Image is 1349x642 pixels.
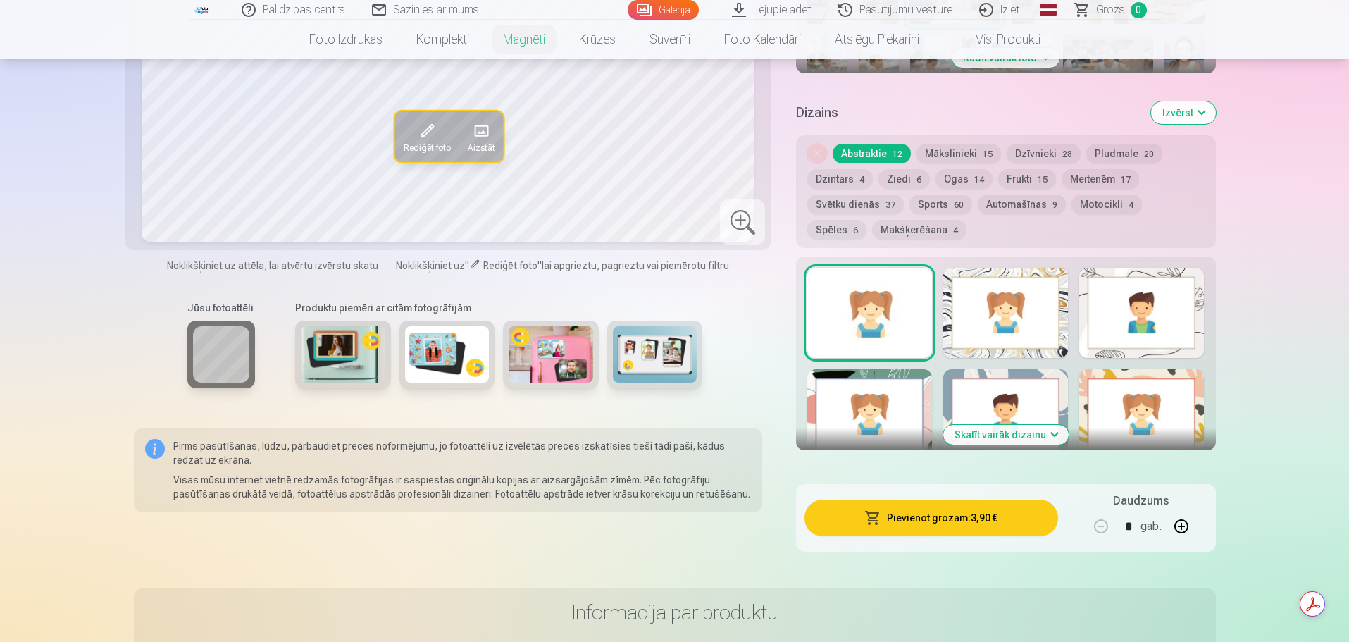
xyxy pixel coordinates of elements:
span: " [537,260,542,271]
button: Pievienot grozam:3,90 € [804,500,1057,536]
span: 37 [885,200,895,210]
span: 60 [954,200,964,210]
button: Sports60 [909,195,972,214]
span: Noklikšķiniet uz [396,260,465,271]
h6: Produktu piemēri ar citām fotogrāfijām [290,301,708,315]
a: Visi produkti [936,20,1057,59]
a: Krūzes [562,20,633,59]
h3: Informācija par produktu [145,600,1205,625]
span: 9 [1052,200,1057,210]
button: Abstraktie12 [833,144,911,163]
span: 4 [953,226,958,235]
a: Magnēti [486,20,562,59]
span: 6 [916,175,921,185]
a: Atslēgu piekariņi [818,20,936,59]
span: 6 [853,226,858,235]
button: Motocikli4 [1071,195,1142,214]
span: Rediģēt foto [483,260,537,271]
span: 4 [859,175,864,185]
span: 17 [1121,175,1131,185]
span: 12 [893,149,902,159]
button: Dzīvnieki28 [1007,144,1081,163]
span: 4 [1129,200,1133,210]
p: Pirms pasūtīšanas, lūdzu, pārbaudiet preces noformējumu, jo fotoattēli uz izvēlētās preces izskat... [173,439,752,467]
button: Meitenēm17 [1062,169,1139,189]
button: Aizstāt [458,111,502,162]
span: 15 [1038,175,1048,185]
span: 14 [974,175,984,185]
a: Suvenīri [633,20,707,59]
img: /fa1 [194,6,210,14]
span: " [465,260,469,271]
button: Pludmale20 [1086,144,1162,163]
span: Noklikšķiniet uz attēla, lai atvērtu izvērstu skatu [167,259,378,273]
h5: Dizains [796,103,1139,123]
button: Izvērst [1151,101,1216,124]
button: Automašīnas9 [978,195,1066,214]
button: Spēles6 [807,220,866,240]
p: Visas mūsu internet vietnē redzamās fotogrāfijas ir saspiestas oriģinālu kopijas ar aizsargājošām... [173,473,752,501]
span: 20 [1144,149,1154,159]
a: Foto izdrukas [292,20,399,59]
button: Ziedi6 [878,169,930,189]
button: Rediģēt foto [394,111,458,162]
button: Ogas14 [935,169,993,189]
span: 28 [1062,149,1072,159]
h6: Jūsu fotoattēli [187,301,255,315]
a: Komplekti [399,20,486,59]
span: Grozs [1096,1,1125,18]
button: Skatīt vairāk dizainu [943,425,1069,445]
button: Frukti15 [998,169,1056,189]
button: Mākslinieki15 [916,144,1001,163]
div: gab. [1140,510,1162,543]
button: Dzintars4 [807,169,873,189]
button: Makšķerēšana4 [872,220,966,240]
a: Foto kalendāri [707,20,818,59]
button: Svētku dienās37 [807,195,904,214]
span: lai apgrieztu, pagrieztu vai piemērotu filtru [542,260,729,271]
h5: Daudzums [1113,493,1169,510]
span: 0 [1131,2,1147,18]
span: Rediģēt foto [402,142,449,154]
span: 15 [983,149,993,159]
span: Aizstāt [466,142,494,154]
